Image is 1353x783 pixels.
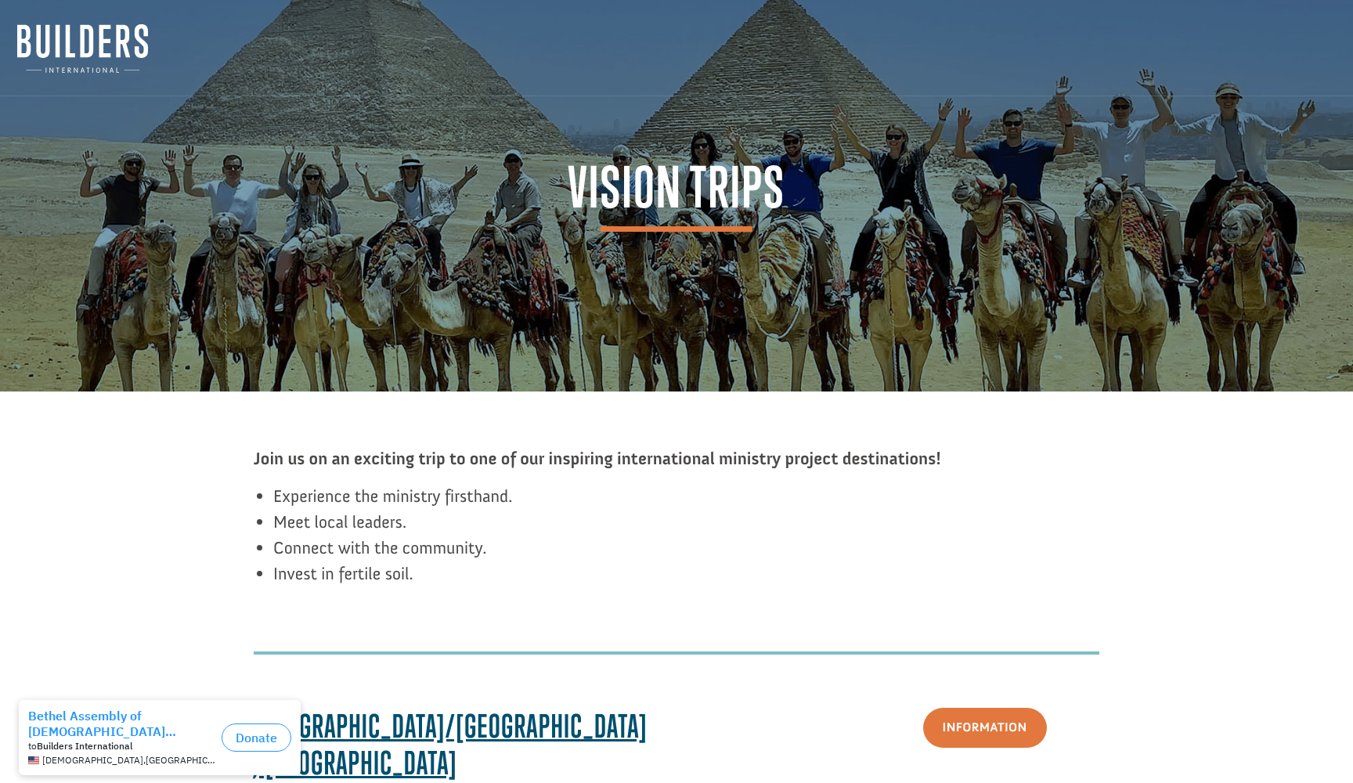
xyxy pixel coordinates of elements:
button: Donate [222,31,291,60]
span: Experience the ministry firsthand. [273,485,512,507]
a: Information [923,708,1047,748]
div: to [28,49,215,60]
strong: Join us on an exciting trip to one of our inspiring international ministry project destinations! [254,448,941,469]
span: Connect with the community. [273,537,486,558]
div: Bethel Assembly of [DEMOGRAPHIC_DATA] donated $1,000 [28,16,215,47]
strong: Builders International [37,48,132,60]
span: [DEMOGRAPHIC_DATA] , [GEOGRAPHIC_DATA] [42,63,215,74]
span: Vision Trips [568,160,785,231]
span: [GEOGRAPHIC_DATA]/[GEOGRAPHIC_DATA], [GEOGRAPHIC_DATA] [254,707,648,781]
img: Builders International [17,24,148,73]
span: Invest in fertile soil. [273,563,413,584]
span: Meet local leaders. [273,511,406,532]
img: US.png [28,63,39,74]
